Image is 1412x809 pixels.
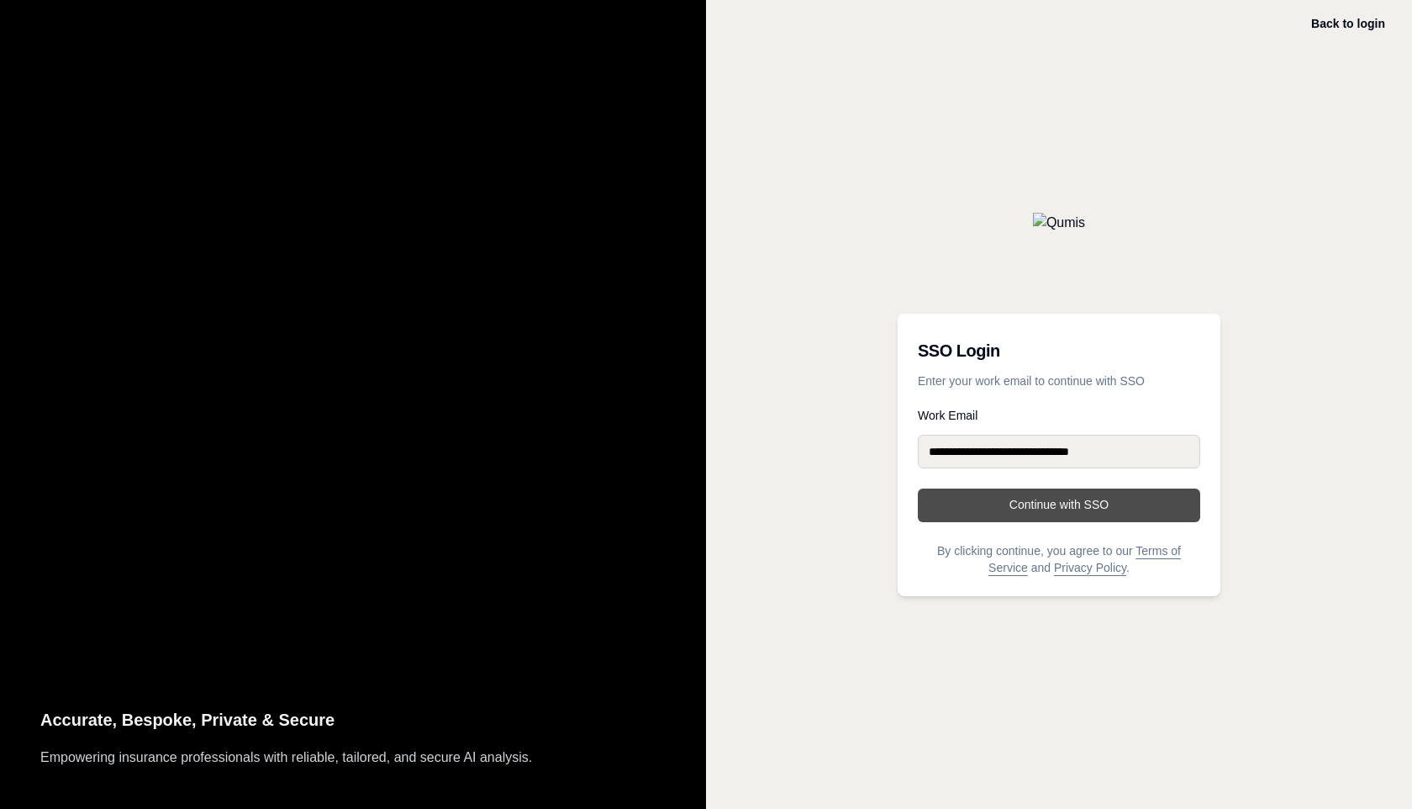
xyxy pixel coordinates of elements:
[918,410,1200,421] label: Work Email
[40,706,666,734] p: Accurate, Bespoke, Private & Secure
[1033,213,1085,233] img: Qumis
[918,542,1200,576] p: By clicking continue, you agree to our and .
[40,747,666,769] p: Empowering insurance professionals with reliable, tailored, and secure AI analysis.
[1311,17,1385,30] a: Back to login
[918,373,1200,389] p: Enter your work email to continue with SSO
[918,489,1200,522] button: Continue with SSO
[918,334,1200,367] h3: SSO Login
[1054,561,1126,574] a: Privacy Policy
